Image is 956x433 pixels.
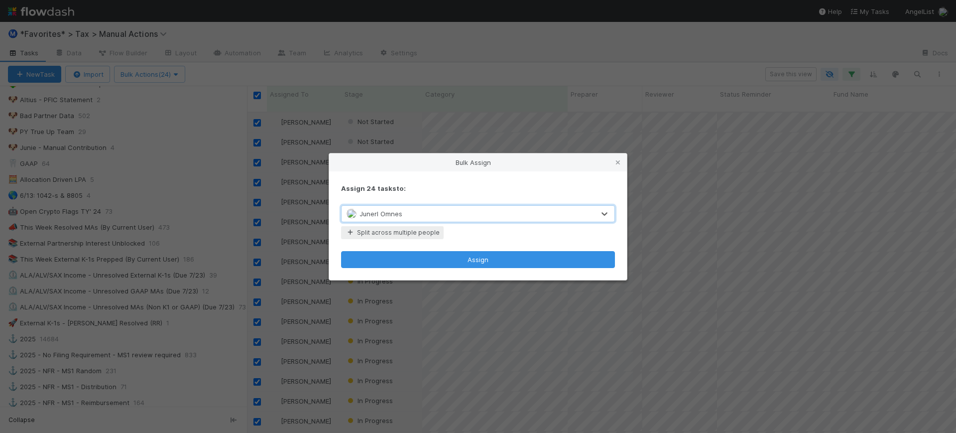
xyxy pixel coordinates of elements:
div: Bulk Assign [329,153,627,171]
span: Junerl Omnes [359,209,402,217]
button: Assign [341,251,615,268]
div: Assign 24 tasks to: [341,183,615,193]
img: avatar_de77a991-7322-4664-a63d-98ba485ee9e0.png [347,209,357,219]
button: Split across multiple people [341,226,444,239]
